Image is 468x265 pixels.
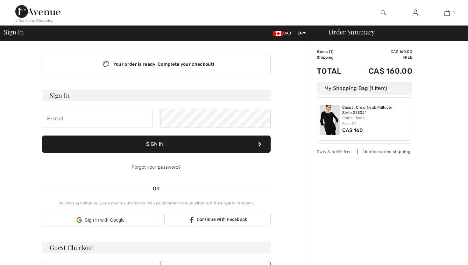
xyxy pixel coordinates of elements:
img: search the website [381,9,386,17]
input: E-mail [42,109,152,128]
img: Casual Crew Neck Pullover Style 253021 [320,105,340,135]
td: Shipping [317,55,351,60]
a: Sign In [408,9,423,17]
a: Continue with Facebook [164,214,271,226]
div: My Shopping Bag (1 Item) [317,82,412,95]
td: Total [317,60,351,82]
span: CA$ 160 [342,127,363,133]
span: OR [150,185,163,193]
td: Free [351,55,412,60]
button: Sign In [42,136,271,153]
img: Canadian Dollar [273,31,283,36]
div: Sign in with Google [42,214,159,226]
span: CAD [273,31,294,35]
img: My Info [413,9,418,17]
div: Your order is ready. Complete your checkout! [42,54,271,74]
span: EN [298,31,306,35]
div: Color: Black Size: 22 [342,115,410,127]
span: Sign in with Google [85,217,124,224]
a: 1 [431,9,463,17]
h3: Sign In [42,90,271,101]
div: Duty & tariff-free | Uninterrupted shipping [317,149,412,155]
div: < Continue Shopping [15,18,54,24]
td: Items ( ) [317,49,351,55]
span: 1 [453,10,455,16]
a: Privacy Policy [131,201,158,205]
img: 1ère Avenue [15,5,60,18]
div: By clicking Continue, you agree to our and the of the Loyalty Program. [42,200,271,206]
span: Continue with Facebook [197,217,247,222]
td: CA$ 160.00 [351,60,412,82]
h3: Guest Checkout [42,242,271,253]
a: Forgot your password? [132,165,181,170]
td: CA$ 160.00 [351,49,412,55]
img: My Bag [444,9,450,17]
a: Terms & Conditions [172,201,209,205]
a: Casual Crew Neck Pullover Style 253021 [342,105,410,115]
span: 1 [330,49,332,54]
span: Sign In [4,29,24,35]
div: Order Summary [321,29,464,35]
